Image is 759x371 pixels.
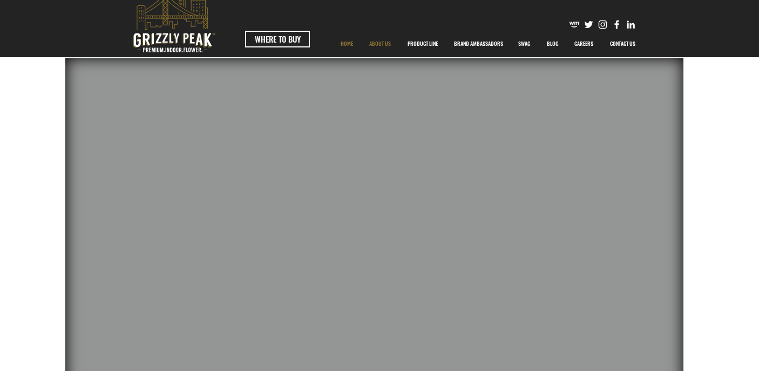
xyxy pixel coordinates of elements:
[605,30,641,57] p: CONTACT US
[361,30,399,57] a: ABOUT US
[332,30,361,57] a: HOME
[446,30,510,57] div: BRAND AMBASSADORS
[449,30,509,57] p: BRAND AMBASSADORS
[541,30,564,57] p: BLOG
[539,30,566,57] a: BLOG
[399,30,446,57] a: PRODUCT LINE
[332,30,643,57] nav: Site
[611,19,622,30] img: Facebook
[583,19,594,30] img: Twitter
[335,30,358,57] p: HOME
[601,30,643,57] a: CONTACT US
[597,19,608,30] img: Instagram
[510,30,539,57] a: SWAG
[402,30,443,57] p: PRODUCT LINE
[513,30,536,57] p: SWAG
[569,19,580,30] img: weedmaps
[364,30,396,57] p: ABOUT US
[569,19,636,30] ul: Social Bar
[245,31,310,47] a: WHERE TO BUY
[255,33,301,45] span: WHERE TO BUY
[569,30,599,57] p: CAREERS
[625,19,636,30] img: Likedin
[566,30,601,57] a: CAREERS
